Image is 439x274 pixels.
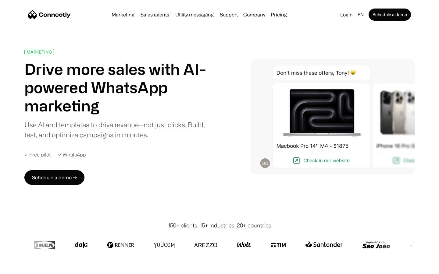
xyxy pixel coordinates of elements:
[109,12,137,17] a: Marketing
[24,152,51,158] div: ✓ Free pilot
[243,10,265,19] div: Company
[27,50,52,54] div: MARKETING
[369,9,411,21] a: Schedule a demo
[24,60,213,115] h1: Drive more sales with AI-powered WhatsApp marketing
[58,152,86,158] div: ✓ WhatsApp
[338,10,355,19] a: Login
[24,120,213,140] div: Use AI and templates to drive revenue—not just clicks. Build, test, and optimize campaigns in min...
[358,10,364,19] div: en
[24,170,84,185] a: Schedule a demo →
[217,12,240,17] a: Support
[173,12,216,17] a: Utility messaging
[138,12,172,17] a: Sales agents
[268,12,289,17] a: Pricing
[6,263,37,272] aside: Language selected: English
[168,221,271,230] div: 150+ clients, 15+ industries, 20+ countries
[12,263,37,272] ul: Language list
